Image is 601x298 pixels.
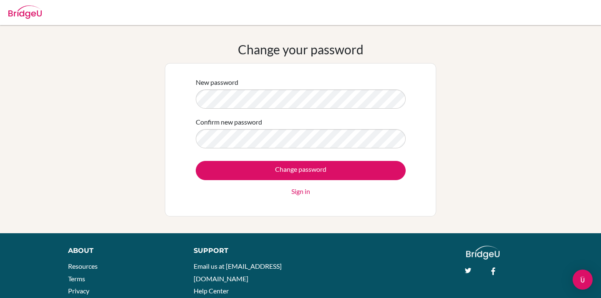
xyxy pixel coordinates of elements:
img: Bridge-U [8,5,42,19]
label: New password [196,77,238,87]
a: Sign in [291,186,310,196]
label: Confirm new password [196,117,262,127]
a: Privacy [68,287,89,295]
a: Help Center [194,287,229,295]
img: logo_white@2x-f4f0deed5e89b7ecb1c2cc34c3e3d731f90f0f143d5ea2071677605dd97b5244.png [466,246,500,260]
a: Resources [68,262,98,270]
a: Email us at [EMAIL_ADDRESS][DOMAIN_NAME] [194,262,282,283]
div: About [68,246,175,256]
input: Change password [196,161,406,180]
h1: Change your password [238,42,364,57]
a: Terms [68,275,85,283]
div: Open Intercom Messenger [573,270,593,290]
div: Support [194,246,292,256]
